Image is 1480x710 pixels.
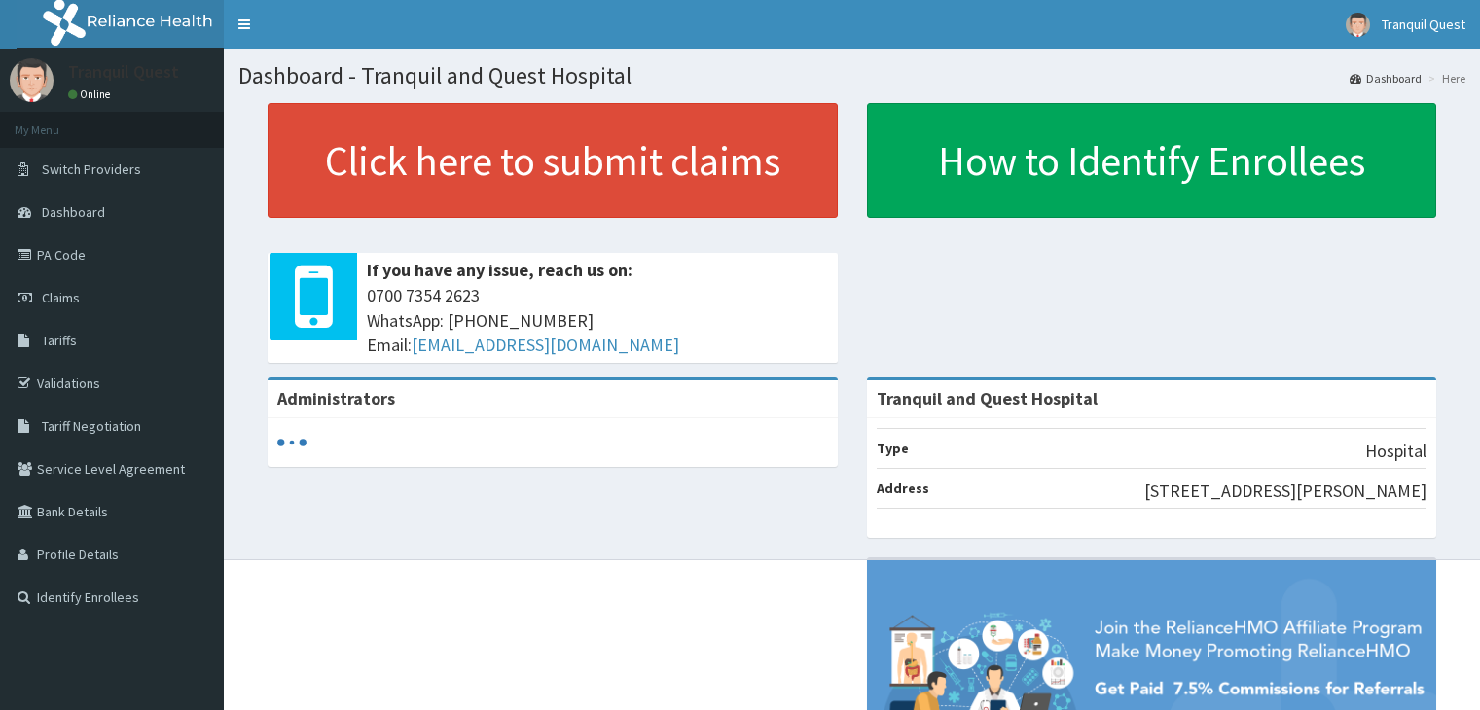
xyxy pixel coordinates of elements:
strong: Tranquil and Quest Hospital [877,387,1098,409]
h1: Dashboard - Tranquil and Quest Hospital [238,63,1465,89]
p: Tranquil Quest [68,63,179,81]
span: Dashboard [42,203,105,221]
span: Claims [42,289,80,306]
a: Online [68,88,115,101]
span: 0700 7354 2623 WhatsApp: [PHONE_NUMBER] Email: [367,283,828,358]
svg: audio-loading [277,428,307,457]
p: Hospital [1365,439,1426,464]
b: Type [877,440,909,457]
li: Here [1424,70,1465,87]
p: [STREET_ADDRESS][PERSON_NAME] [1144,479,1426,504]
b: Administrators [277,387,395,409]
b: If you have any issue, reach us on: [367,259,632,281]
span: Tranquil Quest [1382,16,1465,33]
b: Address [877,479,929,497]
a: Click here to submit claims [268,103,838,218]
span: Tariff Negotiation [42,417,141,435]
span: Tariffs [42,332,77,349]
img: User Image [10,58,54,102]
span: Switch Providers [42,160,141,178]
img: User Image [1346,13,1370,37]
a: How to Identify Enrollees [867,103,1437,218]
a: Dashboard [1350,70,1422,87]
a: [EMAIL_ADDRESS][DOMAIN_NAME] [412,334,679,356]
